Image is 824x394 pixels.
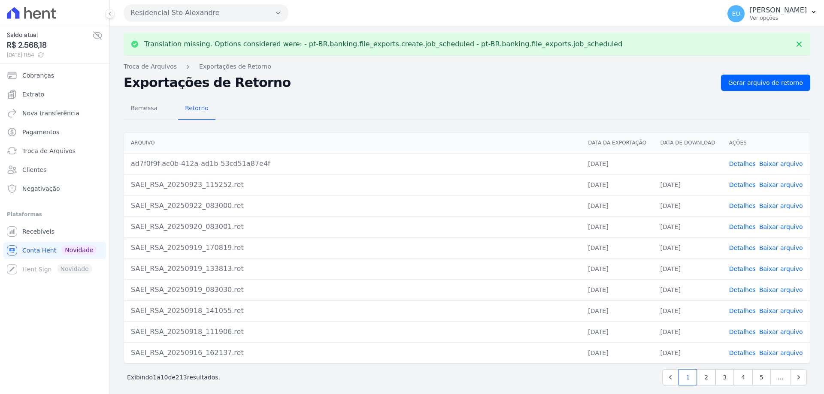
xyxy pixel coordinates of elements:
td: [DATE] [581,258,653,279]
a: Detalhes [729,223,756,230]
a: Detalhes [729,244,756,251]
a: Recebíveis [3,223,106,240]
td: [DATE] [654,258,722,279]
a: Detalhes [729,307,756,314]
th: Arquivo [124,132,581,153]
span: 10 [161,374,168,381]
a: Baixar arquivo [759,202,803,209]
td: [DATE] [581,342,653,363]
td: [DATE] [581,195,653,216]
div: SAEI_RSA_20250919_083030.ret [131,285,574,295]
span: Negativação [22,184,60,193]
td: [DATE] [654,321,722,342]
div: SAEI_RSA_20250918_111906.ret [131,327,574,337]
a: Clientes [3,161,106,178]
td: [DATE] [581,300,653,321]
p: Ver opções [750,15,807,21]
span: Clientes [22,165,46,174]
span: 213 [176,374,187,381]
span: Remessa [125,99,163,117]
a: Detalhes [729,202,756,209]
a: Exportações de Retorno [199,62,271,71]
span: R$ 2.568,18 [7,39,92,51]
div: SAEI_RSA_20250916_162137.ret [131,348,574,358]
a: Remessa [124,98,164,120]
a: Detalhes [729,328,756,335]
td: [DATE] [654,237,722,258]
td: [DATE] [581,153,653,174]
span: Extrato [22,90,44,99]
a: Baixar arquivo [759,244,803,251]
a: Troca de Arquivos [3,142,106,159]
a: 1 [679,369,697,385]
a: Pagamentos [3,123,106,141]
span: [DATE] 11:54 [7,51,92,59]
div: ad7f0f9f-ac0b-412a-ad1b-53cd51a87e4f [131,159,574,169]
a: Baixar arquivo [759,223,803,230]
a: 3 [715,369,734,385]
span: Pagamentos [22,128,59,136]
a: Detalhes [729,160,756,167]
button: Residencial Sto Alexandre [124,4,288,21]
a: Negativação [3,180,106,197]
span: Saldo atual [7,30,92,39]
th: Ações [722,132,810,153]
span: Novidade [61,245,97,255]
button: EU [PERSON_NAME] Ver opções [721,2,824,26]
div: SAEI_RSA_20250919_133813.ret [131,264,574,274]
td: [DATE] [581,279,653,300]
div: SAEI_RSA_20250918_141055.ret [131,306,574,316]
span: Recebíveis [22,227,55,236]
nav: Breadcrumb [124,62,810,71]
a: Baixar arquivo [759,307,803,314]
span: Retorno [180,99,214,117]
span: Gerar arquivo de retorno [728,78,803,87]
td: [DATE] [581,321,653,342]
a: Baixar arquivo [759,286,803,293]
a: Baixar arquivo [759,181,803,188]
a: Baixar arquivo [759,160,803,167]
td: [DATE] [654,342,722,363]
td: [DATE] [581,174,653,195]
td: [DATE] [581,216,653,237]
a: 5 [752,369,771,385]
a: Detalhes [729,286,756,293]
a: 2 [697,369,715,385]
nav: Sidebar [7,67,103,278]
td: [DATE] [654,195,722,216]
div: SAEI_RSA_20250919_170819.ret [131,243,574,253]
a: Baixar arquivo [759,265,803,272]
h2: Exportações de Retorno [124,77,714,89]
a: Cobranças [3,67,106,84]
div: Plataformas [7,209,103,220]
a: Extrato [3,86,106,103]
p: Exibindo a de resultados. [127,373,220,382]
td: [DATE] [654,174,722,195]
p: [PERSON_NAME] [750,6,807,15]
a: Gerar arquivo de retorno [721,75,810,91]
a: Baixar arquivo [759,328,803,335]
a: 4 [734,369,752,385]
div: SAEI_RSA_20250920_083001.ret [131,222,574,232]
td: [DATE] [654,216,722,237]
td: [DATE] [654,300,722,321]
a: Detalhes [729,265,756,272]
th: Data de Download [654,132,722,153]
td: [DATE] [654,279,722,300]
a: Conta Hent Novidade [3,242,106,259]
td: [DATE] [581,237,653,258]
span: EU [732,11,740,17]
a: Detalhes [729,349,756,356]
a: Next [791,369,807,385]
span: Cobranças [22,71,54,80]
span: Nova transferência [22,109,79,117]
div: SAEI_RSA_20250923_115252.ret [131,180,574,190]
a: Nova transferência [3,105,106,122]
a: Retorno [178,98,215,120]
span: Conta Hent [22,246,56,255]
span: Troca de Arquivos [22,147,76,155]
a: Detalhes [729,181,756,188]
a: Previous [662,369,679,385]
a: Baixar arquivo [759,349,803,356]
th: Data da Exportação [581,132,653,153]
